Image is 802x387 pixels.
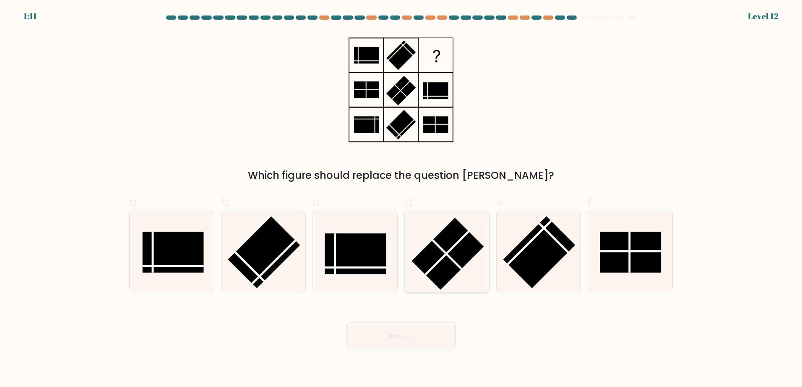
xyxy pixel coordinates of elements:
div: 1:11 [23,10,37,23]
span: c. [312,193,322,210]
span: a. [129,193,139,210]
span: d. [404,193,414,210]
span: f. [588,193,594,210]
div: Level 12 [748,10,779,23]
div: Which figure should replace the question [PERSON_NAME]? [134,168,668,183]
span: b. [221,193,231,210]
button: Next [346,322,456,349]
span: e. [496,193,505,210]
